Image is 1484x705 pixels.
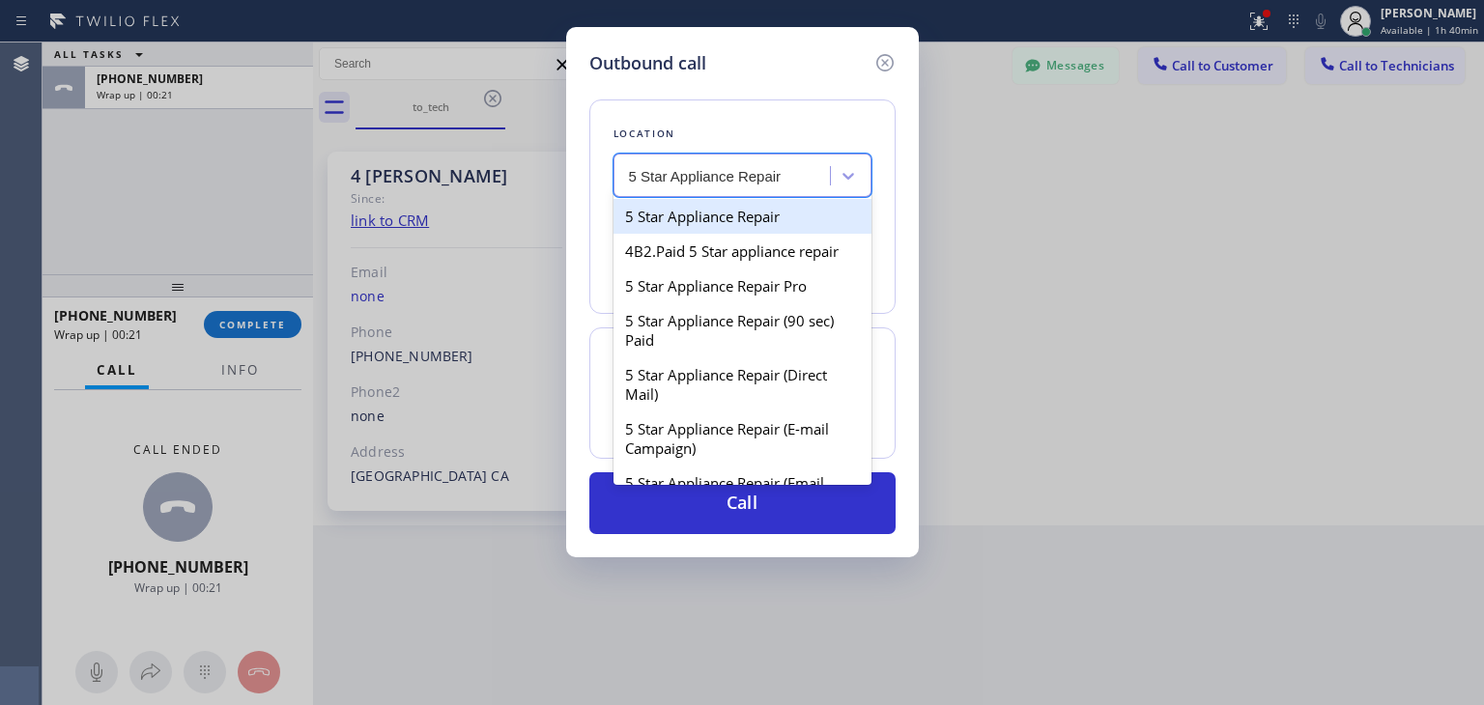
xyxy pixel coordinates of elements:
div: 5 Star Appliance Repair (90 sec) Paid [614,303,871,357]
div: 5 Star Appliance Repair (E-mail Campaign) [614,411,871,465]
div: 4B2.Paid 5 Star appliance repair [614,234,871,268]
div: 5 Star Appliance Repair (Email Campaigns) [614,465,871,520]
div: 5 Star Appliance Repair (Direct Mail) [614,357,871,411]
div: Location [614,124,871,144]
div: 5 Star Appliance Repair [614,199,871,234]
div: 5 Star Appliance Repair Pro [614,268,871,303]
button: Call [589,472,896,534]
h5: Outbound call [589,50,706,76]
